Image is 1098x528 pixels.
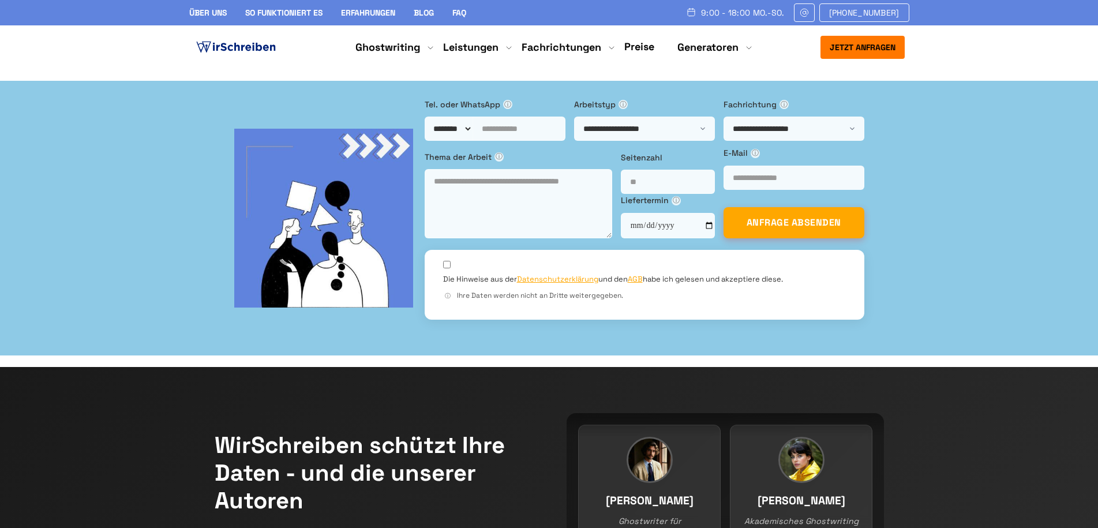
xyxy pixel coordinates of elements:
[628,274,643,284] a: AGB
[503,100,512,109] span: ⓘ
[677,40,739,54] a: Generatoren
[452,8,466,18] a: FAQ
[799,8,810,17] img: Email
[829,8,900,17] span: [PHONE_NUMBER]
[189,8,227,18] a: Über uns
[443,274,783,284] label: Die Hinweise aus der und den habe ich gelesen und akzeptiere diese.
[672,196,681,205] span: ⓘ
[820,36,905,59] button: Jetzt anfragen
[780,100,789,109] span: ⓘ
[619,100,628,109] span: ⓘ
[724,98,864,111] label: Fachrichtung
[751,149,760,158] span: ⓘ
[234,129,413,308] img: bg
[425,98,565,111] label: Tel. oder WhatsApp
[494,152,504,162] span: ⓘ
[574,98,715,111] label: Arbeitstyp
[517,274,598,284] a: Datenschutzerklärung
[443,291,452,301] span: ⓘ
[590,492,709,510] h3: [PERSON_NAME]
[686,8,696,17] img: Schedule
[355,40,420,54] a: Ghostwriting
[621,151,715,164] label: Seitenzahl
[443,290,846,301] div: Ihre Daten werden nicht an Dritte weitergegeben.
[819,3,909,22] a: [PHONE_NUMBER]
[414,8,434,18] a: Blog
[701,8,785,17] span: 9:00 - 18:00 Mo.-So.
[724,147,864,159] label: E-Mail
[522,40,601,54] a: Fachrichtungen
[443,40,499,54] a: Leistungen
[621,194,715,207] label: Liefertermin
[341,8,395,18] a: Erfahrungen
[742,492,860,510] h3: [PERSON_NAME]
[724,207,864,238] button: ANFRAGE ABSENDEN
[624,40,654,53] a: Preise
[215,432,532,515] h2: WirSchreiben schützt Ihre Daten - und die unserer Autoren
[245,8,323,18] a: So funktioniert es
[425,151,612,163] label: Thema der Arbeit
[194,39,278,56] img: logo ghostwriter-österreich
